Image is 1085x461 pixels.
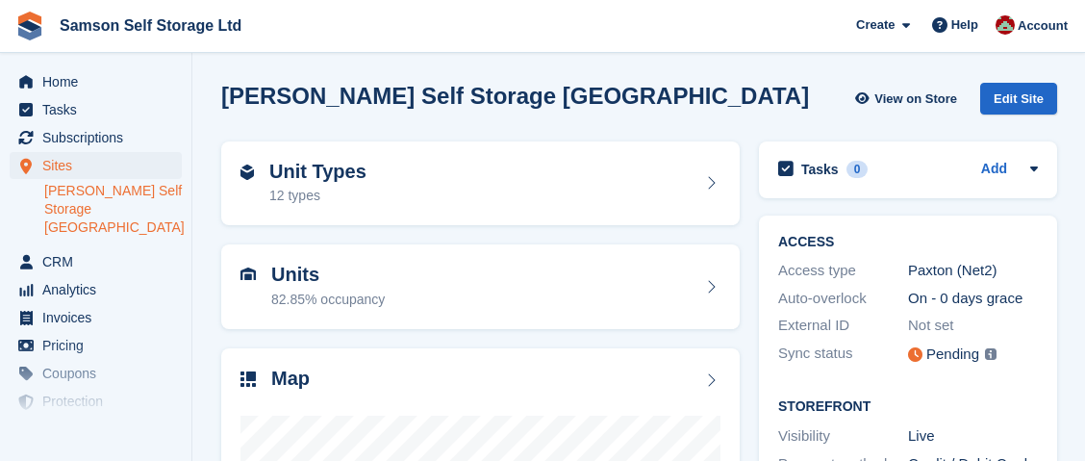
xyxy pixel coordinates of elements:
[42,332,158,359] span: Pricing
[221,141,740,226] a: Unit Types 12 types
[996,15,1015,35] img: Ian
[10,332,182,359] a: menu
[42,360,158,387] span: Coupons
[10,360,182,387] a: menu
[778,315,908,337] div: External ID
[269,186,366,206] div: 12 types
[951,15,978,35] span: Help
[42,248,158,275] span: CRM
[778,260,908,282] div: Access type
[271,264,385,286] h2: Units
[778,235,1038,250] h2: ACCESS
[856,15,895,35] span: Create
[15,12,44,40] img: stora-icon-8386f47178a22dfd0bd8f6a31ec36ba5ce8667c1dd55bd0f319d3a0aa187defe.svg
[985,348,997,360] img: icon-info-grey-7440780725fd019a000dd9b08b2336e03edf1995a4989e88bcd33f0948082b44.svg
[852,83,965,115] a: View on Store
[10,416,182,443] a: menu
[42,416,158,443] span: Settings
[240,165,254,180] img: unit-type-icn-2b2737a686de81e16bb02015468b77c625bbabd49415b5ef34ead5e3b44a266d.svg
[42,304,158,331] span: Invoices
[10,388,182,415] a: menu
[908,260,1038,282] div: Paxton (Net2)
[269,161,366,183] h2: Unit Types
[52,10,249,41] a: Samson Self Storage Ltd
[42,96,158,123] span: Tasks
[42,276,158,303] span: Analytics
[10,304,182,331] a: menu
[980,83,1057,122] a: Edit Site
[908,288,1038,310] div: On - 0 days grace
[10,152,182,179] a: menu
[908,315,1038,337] div: Not set
[778,399,1038,415] h2: Storefront
[44,182,182,237] a: [PERSON_NAME] Self Storage [GEOGRAPHIC_DATA]
[981,159,1007,181] a: Add
[271,290,385,310] div: 82.85% occupancy
[271,368,310,390] h2: Map
[926,344,979,366] div: Pending
[778,343,908,367] div: Sync status
[908,425,1038,448] div: Live
[42,68,158,95] span: Home
[10,96,182,123] a: menu
[221,83,809,109] h2: [PERSON_NAME] Self Storage [GEOGRAPHIC_DATA]
[10,276,182,303] a: menu
[10,124,182,151] a: menu
[778,288,908,310] div: Auto-overlock
[874,90,957,109] span: View on Store
[778,425,908,448] div: Visibility
[801,161,839,178] h2: Tasks
[42,152,158,179] span: Sites
[980,83,1057,115] div: Edit Site
[42,124,158,151] span: Subscriptions
[10,248,182,275] a: menu
[221,244,740,329] a: Units 82.85% occupancy
[240,268,256,281] img: unit-icn-7be61d7bf1b0ce9d3e12c5938cc71ed9869f7b940bace4675aadf7bd6d80202e.svg
[846,161,869,178] div: 0
[1018,16,1068,36] span: Account
[10,68,182,95] a: menu
[240,371,256,387] img: map-icn-33ee37083ee616e46c38cad1a60f524a97daa1e2b2c8c0bc3eb3415660979fc1.svg
[42,388,158,415] span: Protection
